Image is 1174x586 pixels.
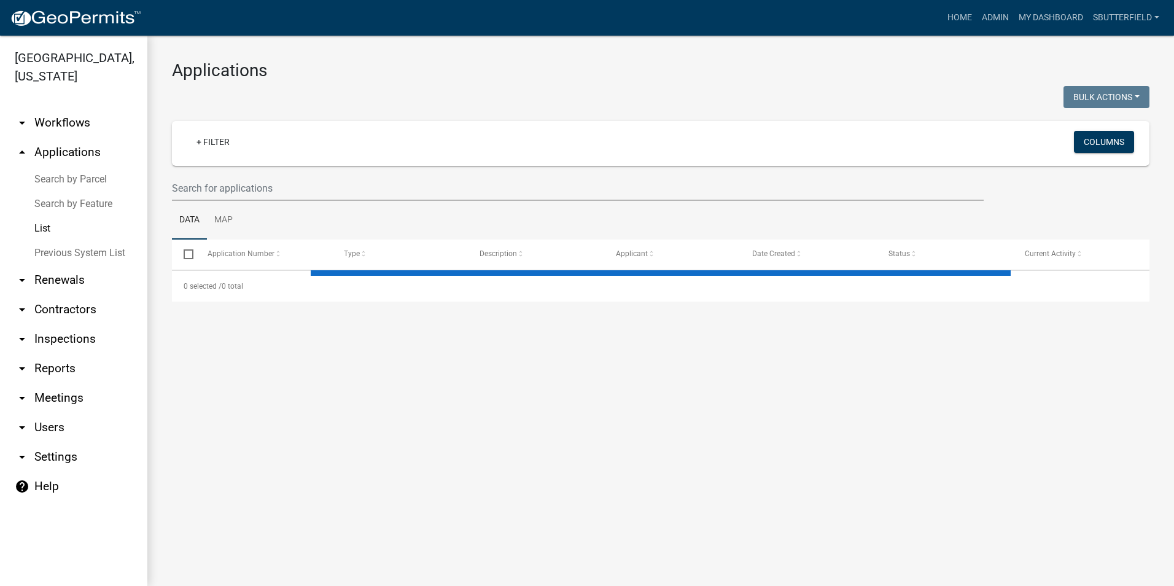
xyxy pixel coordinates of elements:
[15,450,29,464] i: arrow_drop_down
[1063,86,1149,108] button: Bulk Actions
[741,240,877,269] datatable-header-cell: Date Created
[15,115,29,130] i: arrow_drop_down
[888,249,910,258] span: Status
[877,240,1013,269] datatable-header-cell: Status
[15,391,29,405] i: arrow_drop_down
[480,249,517,258] span: Description
[1014,6,1088,29] a: My Dashboard
[15,273,29,287] i: arrow_drop_down
[195,240,332,269] datatable-header-cell: Application Number
[468,240,604,269] datatable-header-cell: Description
[616,249,648,258] span: Applicant
[977,6,1014,29] a: Admin
[344,249,360,258] span: Type
[184,282,222,291] span: 0 selected /
[172,176,984,201] input: Search for applications
[15,420,29,435] i: arrow_drop_down
[187,131,239,153] a: + Filter
[332,240,468,269] datatable-header-cell: Type
[172,201,207,240] a: Data
[15,479,29,494] i: help
[1025,249,1076,258] span: Current Activity
[207,201,240,240] a: Map
[1074,131,1134,153] button: Columns
[15,302,29,317] i: arrow_drop_down
[1013,240,1149,269] datatable-header-cell: Current Activity
[15,332,29,346] i: arrow_drop_down
[208,249,274,258] span: Application Number
[15,145,29,160] i: arrow_drop_up
[172,60,1149,81] h3: Applications
[172,271,1149,302] div: 0 total
[752,249,795,258] span: Date Created
[172,240,195,269] datatable-header-cell: Select
[15,361,29,376] i: arrow_drop_down
[943,6,977,29] a: Home
[1088,6,1164,29] a: Sbutterfield
[604,240,741,269] datatable-header-cell: Applicant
